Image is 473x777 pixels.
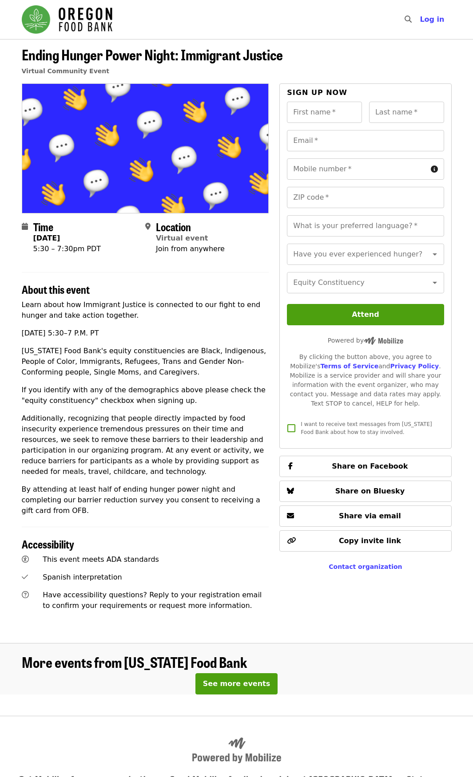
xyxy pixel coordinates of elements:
span: Log in [420,15,444,24]
input: Mobile number [287,158,427,180]
img: Powered by Mobilize [364,337,403,345]
button: Share via email [279,505,451,527]
span: Share via email [339,512,401,520]
span: About this event [22,281,90,297]
span: Sign up now [287,88,347,97]
i: question-circle icon [22,591,29,599]
i: map-marker-alt icon [145,222,151,231]
button: Open [429,248,441,260]
span: I want to receive text messages from [US_STATE] Food Bank about how to stay involved. [301,421,432,435]
div: 5:30 – 7:30pm PDT [33,244,101,254]
i: check icon [22,573,28,581]
div: By clicking the button above, you agree to Mobilize's and . Mobilize is a service provider and wi... [287,352,444,408]
img: Powered by Mobilize [192,738,281,763]
input: Email [287,130,444,151]
a: Contact organization [329,563,402,570]
span: See more events [203,679,270,688]
input: What is your preferred language? [287,215,444,237]
button: See more events [195,673,278,694]
span: Have accessibility questions? Reply to your registration email to confirm your requirements or re... [43,591,262,610]
button: Copy invite link [279,530,451,552]
a: Privacy Policy [390,363,439,370]
span: Share on Facebook [332,462,408,470]
span: Powered by [328,337,403,344]
button: Log in [413,11,451,28]
span: Ending Hunger Power Night: Immigrant Justice [22,44,283,65]
span: More events from [US_STATE] Food Bank [22,651,247,672]
p: By attending at least half of ending hunger power night and completing our barrier reduction surv... [22,484,269,516]
i: calendar icon [22,222,28,231]
span: This event meets ADA standards [43,555,159,564]
span: Share on Bluesky [335,487,405,495]
button: Open [429,276,441,289]
i: universal-access icon [22,555,29,564]
a: See more events [195,679,278,688]
p: [DATE] 5:30–7 P.M. PT [22,328,269,339]
img: Ending Hunger Power Night: Immigrant Justice organized by Oregon Food Bank [22,84,269,213]
span: Copy invite link [339,536,401,545]
span: Join from anywhere [156,245,225,253]
a: Terms of Service [320,363,378,370]
span: Accessibility [22,536,74,552]
input: Search [417,9,424,30]
span: Time [33,219,53,234]
input: First name [287,102,362,123]
a: Virtual event [156,234,208,242]
strong: [DATE] [33,234,60,242]
i: search icon [405,15,412,24]
i: circle-info icon [431,165,438,174]
img: Oregon Food Bank - Home [22,5,112,34]
input: ZIP code [287,187,444,208]
button: Share on Bluesky [279,481,451,502]
input: Last name [369,102,444,123]
span: Location [156,219,191,234]
div: Spanish interpretation [43,572,269,583]
p: Learn about how Immigrant Justice is connected to our fight to end hunger and take action together. [22,300,269,321]
button: Share on Facebook [279,456,451,477]
p: Additionally, recognizing that people directly impacted by food insecurity experience tremendous ... [22,413,269,477]
button: Attend [287,304,444,325]
p: [US_STATE] Food Bank's equity constituencies are Black, Indigenous, People of Color, Immigrants, ... [22,346,269,378]
a: Virtual Community Event [22,67,109,75]
p: If you identify with any of the demographics above please check the "equity constituency" checkbo... [22,385,269,406]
